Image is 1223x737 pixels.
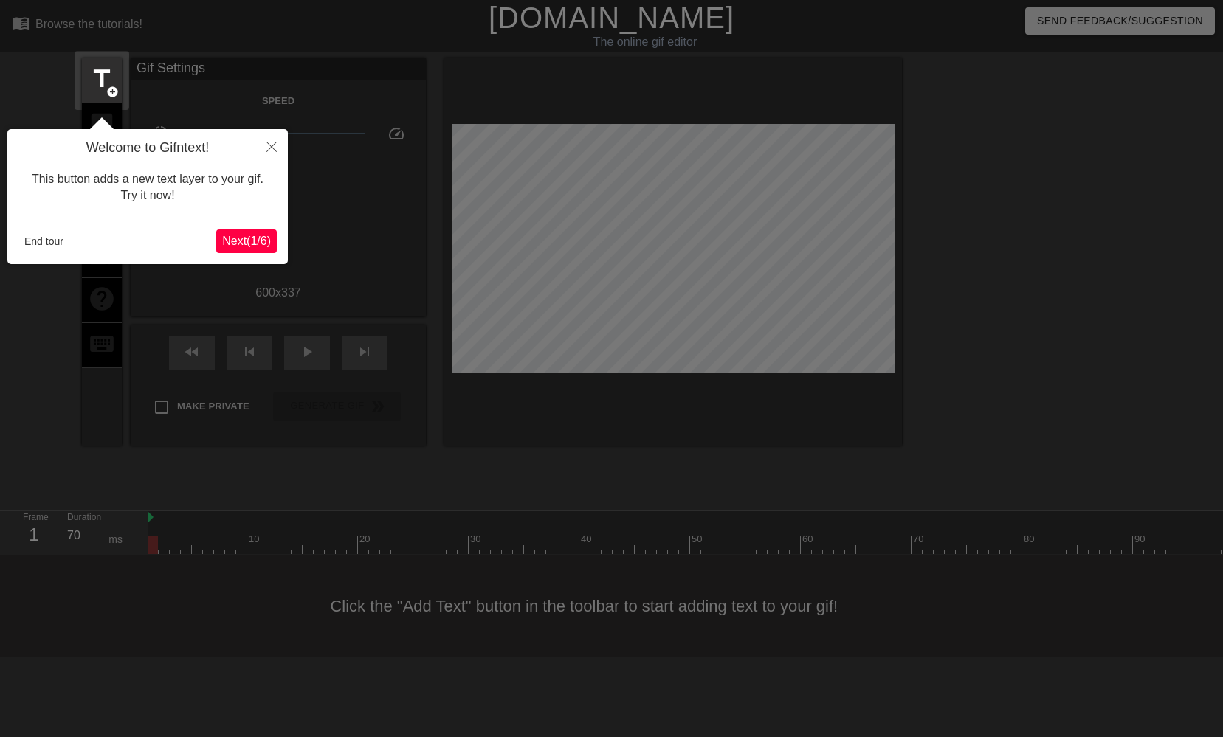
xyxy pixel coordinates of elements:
[18,156,277,219] div: This button adds a new text layer to your gif. Try it now!
[255,129,288,163] button: Close
[216,229,277,253] button: Next
[18,140,277,156] h4: Welcome to Gifntext!
[18,230,69,252] button: End tour
[222,235,271,247] span: Next ( 1 / 6 )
